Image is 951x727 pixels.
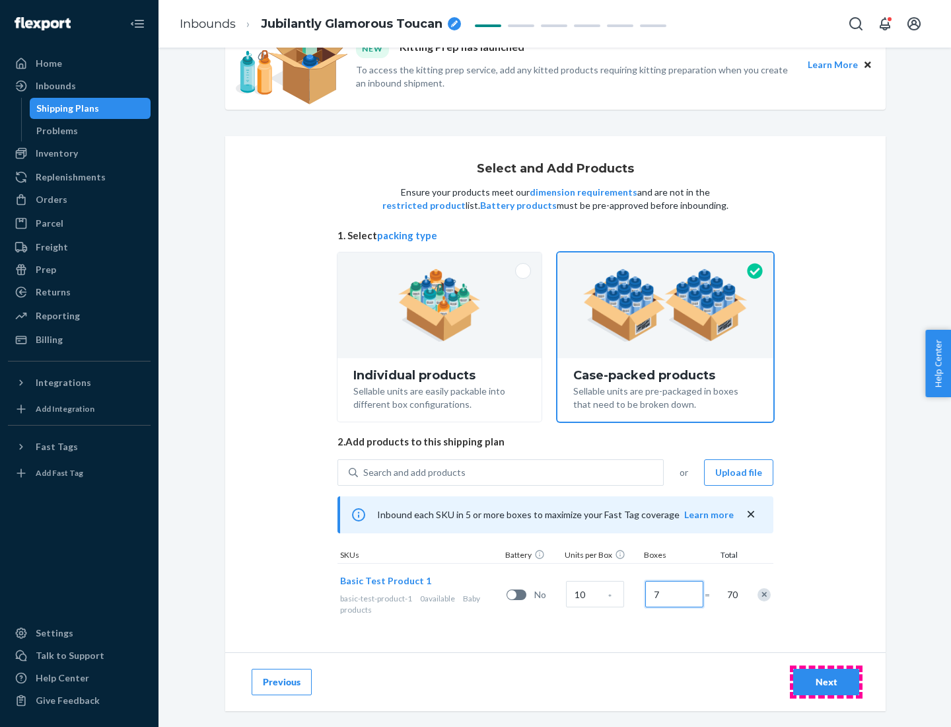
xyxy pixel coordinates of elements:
[757,588,771,601] div: Remove Item
[583,269,748,342] img: case-pack.59cecea509d18c883b923b81aeac6d0b.png
[36,124,78,137] div: Problems
[340,575,431,586] span: Basic Test Product 1
[480,199,557,212] button: Battery products
[872,11,898,37] button: Open notifications
[8,259,151,280] a: Prep
[36,241,68,254] div: Freight
[340,574,431,588] button: Basic Test Product 1
[356,40,389,57] div: NEW
[36,309,80,323] div: Reporting
[705,588,718,601] span: =
[684,508,734,521] button: Learn more
[8,237,151,258] a: Freight
[356,63,796,90] p: To access the kitting prep service, add any kitted products requiring kitting preparation when yo...
[337,549,503,563] div: SKUs
[8,623,151,644] a: Settings
[36,333,63,346] div: Billing
[8,436,151,457] button: Fast Tags
[400,40,524,57] p: Kitting Prep has launched
[36,440,78,453] div: Fast Tags
[381,186,730,212] p: Ensure your products meet our and are not in the list. must be pre-approved before inbounding.
[252,669,312,695] button: Previous
[503,549,562,563] div: Battery
[8,690,151,711] button: Give Feedback
[8,75,151,96] a: Inbounds
[340,593,412,603] span: basic-test-product-1
[363,466,466,479] div: Search and add products
[808,57,858,72] button: Learn More
[36,403,94,414] div: Add Integration
[36,376,91,389] div: Integrations
[353,369,526,382] div: Individual products
[382,199,466,212] button: restricted product
[566,581,624,607] input: Case Quantity
[377,229,437,243] button: packing type
[8,645,151,666] a: Talk to Support
[477,163,634,176] h1: Select and Add Products
[15,17,71,30] img: Flexport logo
[8,463,151,484] a: Add Fast Tag
[36,147,78,160] div: Inventory
[337,496,773,533] div: Inbound each SKU in 5 or more boxes to maximize your Fast Tag coverage
[8,668,151,689] a: Help Center
[8,329,151,350] a: Billing
[704,459,773,486] button: Upload file
[169,5,472,44] ol: breadcrumbs
[8,53,151,74] a: Home
[793,669,859,695] button: Next
[8,305,151,326] a: Reporting
[530,186,637,199] button: dimension requirements
[36,286,71,299] div: Returns
[724,588,738,601] span: 70
[36,171,106,184] div: Replenishments
[641,549,707,563] div: Boxes
[36,79,76,93] div: Inbounds
[36,627,73,640] div: Settings
[8,189,151,210] a: Orders
[36,217,63,230] div: Parcel
[861,57,875,72] button: Close
[36,671,89,685] div: Help Center
[8,282,151,303] a: Returns
[707,549,740,563] div: Total
[30,98,151,119] a: Shipping Plans
[804,675,848,689] div: Next
[337,229,773,243] span: 1. Select
[180,17,236,31] a: Inbounds
[901,11,927,37] button: Open account menu
[36,694,100,707] div: Give Feedback
[353,382,526,411] div: Sellable units are easily packable into different box configurations.
[925,330,951,397] button: Help Center
[534,588,561,601] span: No
[36,193,67,206] div: Orders
[36,102,99,115] div: Shipping Plans
[398,269,481,342] img: individual-pack.facf35554cb0f1810c75b2bd6df2d64e.png
[562,549,641,563] div: Units per Box
[744,508,757,521] button: close
[337,435,773,449] span: 2. Add products to this shipping plan
[8,399,151,420] a: Add Integration
[340,593,501,615] div: Baby products
[30,120,151,141] a: Problems
[8,143,151,164] a: Inventory
[420,593,455,603] span: 0 available
[680,466,688,479] span: or
[843,11,869,37] button: Open Search Box
[573,369,757,382] div: Case-packed products
[124,11,151,37] button: Close Navigation
[36,263,56,276] div: Prep
[36,649,104,662] div: Talk to Support
[645,581,703,607] input: Number of boxes
[8,372,151,393] button: Integrations
[573,382,757,411] div: Sellable units are pre-packaged in boxes that need to be broken down.
[36,57,62,70] div: Home
[36,467,83,478] div: Add Fast Tag
[261,16,442,33] span: Jubilantly Glamorous Toucan
[8,167,151,188] a: Replenishments
[8,213,151,234] a: Parcel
